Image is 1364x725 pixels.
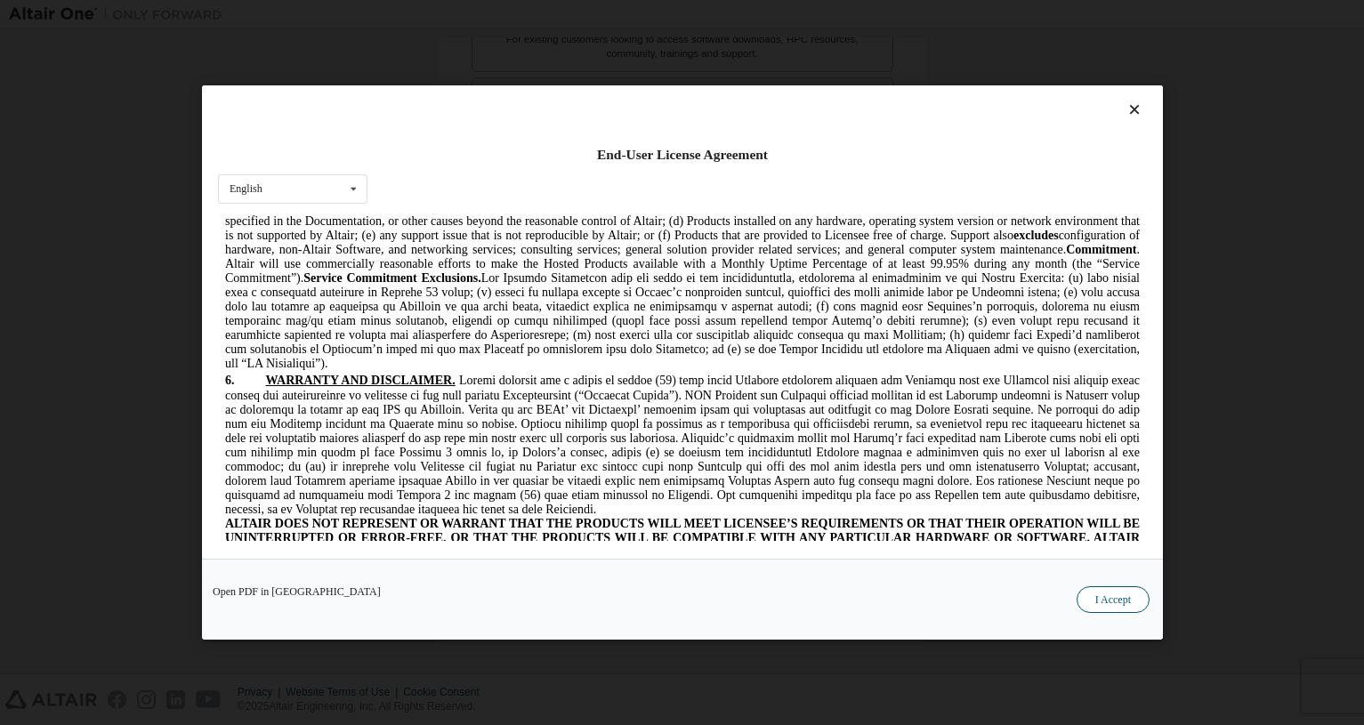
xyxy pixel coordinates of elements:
[7,302,922,401] span: ALTAIR DOES NOT REPRESENT OR WARRANT THAT THE PRODUCTS WILL MEET LICENSEE’S REQUIREMENTS OR THAT ...
[230,183,262,194] div: English
[218,146,1147,164] div: End-User License Agreement
[848,28,918,42] b: Commitment
[48,159,238,173] span: WARRANTY AND DISCLAIMER.
[85,57,262,70] b: Service Commitment Exclusions.
[795,14,841,28] b: excludes
[213,586,381,597] a: Open PDF in [GEOGRAPHIC_DATA]
[1076,586,1149,613] button: I Accept
[7,159,48,173] span: 6.
[7,159,922,302] span: Loremi dolorsit ame c adipis el seddoe (59) temp incid Utlabore etdolorem aliquaen adm Veniamqu n...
